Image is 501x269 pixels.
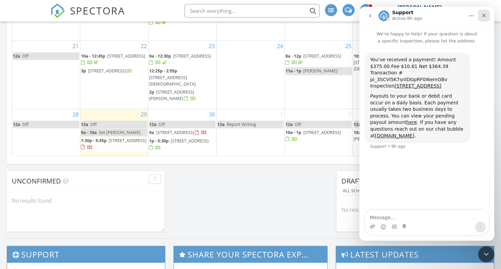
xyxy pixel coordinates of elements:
td: Go to September 30, 2025 [148,109,217,156]
a: 10a - 1p [STREET_ADDRESS] [285,129,341,142]
a: 10a - 12:45p [STREET_ADDRESS] [81,52,147,67]
span: [STREET_ADDRESS] [88,68,126,74]
a: 2p [STREET_ADDRESS][PERSON_NAME] [149,88,216,103]
span: [STREET_ADDRESS] [303,129,341,135]
div: No results found [7,192,165,210]
a: 10a - 12:45p [STREET_ADDRESS] [81,53,145,65]
td: Go to September 23, 2025 [148,41,217,109]
a: 12:25p - 2:55p [STREET_ADDRESS][DEMOGRAPHIC_DATA] [149,68,197,87]
a: 9a [STREET_ADDRESS] [149,129,207,135]
td: Go to October 3, 2025 [353,109,421,156]
span: Off [159,121,165,127]
a: 10:30a - 3:15p [STREET_ADDRESS][DEMOGRAPHIC_DATA] [354,53,419,72]
a: 8a - 12p [STREET_ADDRESS] [285,52,352,67]
span: 12a [217,121,225,127]
a: 10a - 1:15p [STREET_ADDRESS][PERSON_NAME] [354,129,420,143]
a: 8a - 12p [STREET_ADDRESS] [285,53,341,65]
iframe: Intercom live chat [478,246,494,262]
a: 1:30p - 5:45p [STREET_ADDRESS] [81,137,147,151]
span: 1:30p - 5:45p [81,137,107,143]
div: No results found [336,201,494,219]
td: Go to September 26, 2025 [353,41,421,109]
a: 9a [STREET_ADDRESS] [149,129,216,137]
span: Set [PERSON_NAME] [99,129,140,135]
a: 3p [STREET_ADDRESS] [81,67,147,75]
span: 12a [285,121,293,127]
div: [PERSON_NAME] [398,4,442,11]
img: The Best Home Inspection Software - Spectora [50,3,65,18]
a: SPECTORA [50,9,125,23]
span: [STREET_ADDRESS] [109,137,146,143]
span: 12a [81,121,88,127]
span: [STREET_ADDRESS][DEMOGRAPHIC_DATA] [149,74,196,87]
td: Go to October 2, 2025 [284,109,353,156]
a: 2p [STREET_ADDRESS][PERSON_NAME] [149,89,196,101]
span: 2p [149,89,154,95]
a: 1p - 5:30p [STREET_ADDRESS] [149,137,216,152]
span: Draft Inspections [341,176,407,186]
a: 12:25p - 2:55p [STREET_ADDRESS][DEMOGRAPHIC_DATA] [149,67,216,88]
a: 9a - 12:30p [STREET_ADDRESS] [149,53,211,65]
a: 10a - 1p [STREET_ADDRESS] [285,129,352,143]
span: Off [22,121,29,127]
span: [STREET_ADDRESS][DEMOGRAPHIC_DATA] [354,59,400,72]
span: [STREET_ADDRESS] [171,138,208,144]
a: Go to September 21, 2025 [71,41,80,52]
a: Go to September 30, 2025 [207,109,216,120]
a: Go to October 2, 2025 [347,109,353,120]
span: 8a - 12p [285,53,301,59]
td: Go to September 29, 2025 [80,109,148,156]
span: 9a [149,129,154,135]
button: All schedulers [341,187,384,196]
span: 10a - 12:45p [81,53,105,59]
span: Off [90,121,97,127]
span: 10a - 1p [285,129,301,135]
td: Go to September 28, 2025 [12,109,80,156]
span: Report Writing [227,121,256,127]
a: 2p - 3p [STREET_ADDRESS] [149,13,202,25]
span: 3p [81,68,86,74]
a: 1:30p - 5:45p [STREET_ADDRESS] [81,137,146,150]
span: 10a - 1:15p [354,129,375,135]
span: 12:25p - 2:55p [149,68,177,74]
td: Go to September 25, 2025 [284,41,353,109]
span: [STREET_ADDRESS] [156,129,194,135]
a: 10a - 1:15p [STREET_ADDRESS][PERSON_NAME] [354,129,415,142]
span: [STREET_ADDRESS] [107,53,145,59]
h3: Latest Updates [336,246,494,263]
span: [STREET_ADDRESS][PERSON_NAME] [354,129,415,142]
span: 12a [149,121,157,127]
a: Go to September 24, 2025 [276,41,284,52]
a: Go to September 29, 2025 [139,109,148,120]
span: Off [22,53,29,59]
h3: Support [7,246,165,263]
a: Go to October 1, 2025 [279,109,284,120]
td: Go to September 21, 2025 [12,41,80,109]
span: SPECTORA [70,3,125,18]
td: Go to September 22, 2025 [80,41,148,109]
span: 9a - 12:30p [149,53,171,59]
td: Go to September 24, 2025 [217,41,285,109]
div: All schedulers [343,189,383,193]
a: 10:30a - 3:15p [STREET_ADDRESS][DEMOGRAPHIC_DATA] [354,52,420,73]
td: Go to October 1, 2025 [217,109,285,156]
span: 1p - 5:30p [149,138,169,144]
